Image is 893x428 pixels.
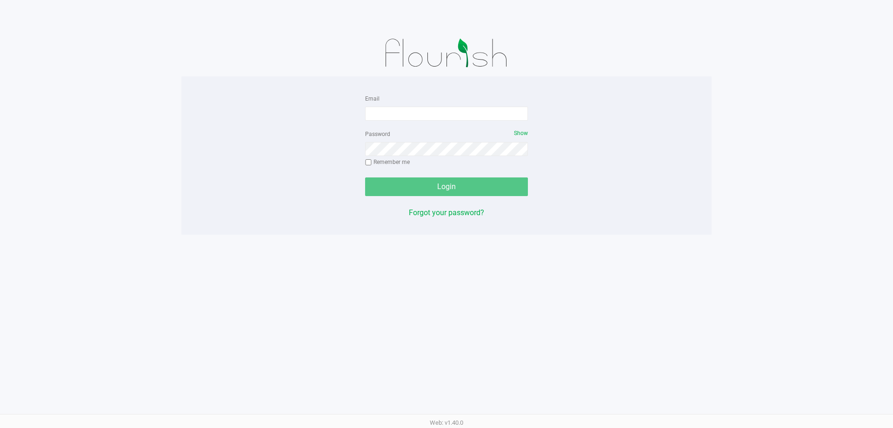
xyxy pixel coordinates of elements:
button: Forgot your password? [409,207,484,218]
label: Remember me [365,158,410,166]
label: Password [365,130,390,138]
span: Web: v1.40.0 [430,419,463,426]
input: Remember me [365,159,372,166]
label: Email [365,95,380,103]
span: Show [514,130,528,136]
